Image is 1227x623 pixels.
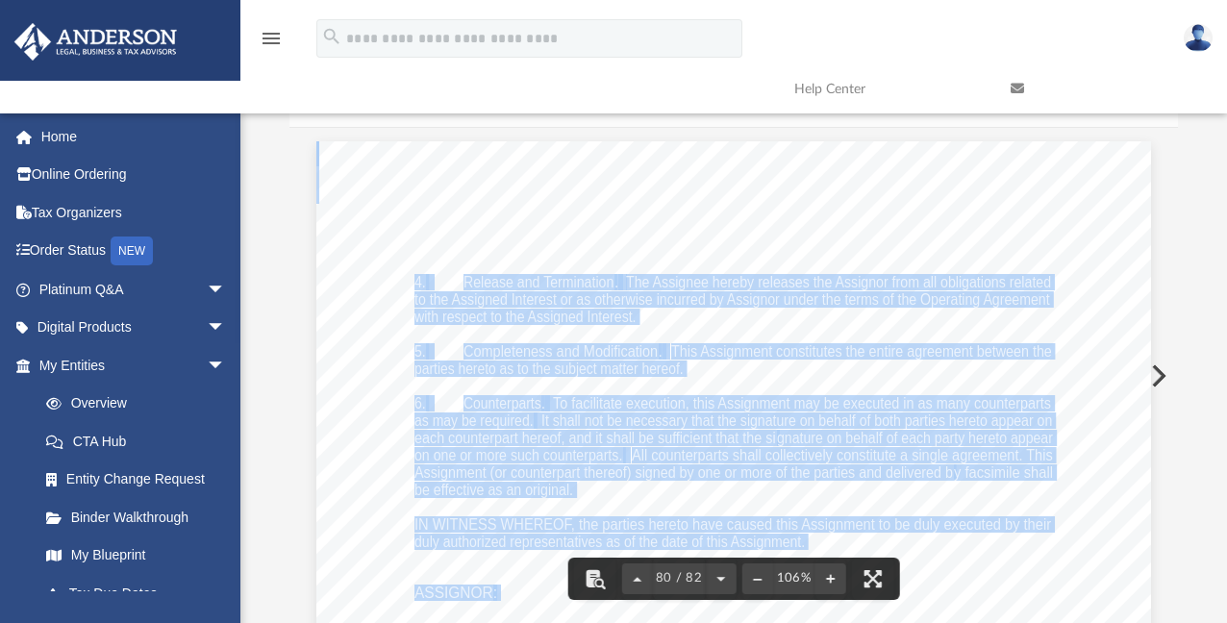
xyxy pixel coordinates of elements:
[414,292,1050,308] span: to the Assigned Interest or as otherwise incurred by Assignor under the terms of the Operating Ag...
[414,465,953,481] span: Assignment (or counterpart thereof) signed by one or more of the parties and delivered b
[27,461,255,499] a: Entity Change Request
[772,572,814,585] div: Current zoom level
[777,431,1053,446] span: gnature on behalf of each party hereto appear
[626,275,1051,290] span: The Assignee hereby releases the Assignor from all obligations related
[13,270,255,309] a: Platinum Q&Aarrow_drop_down
[321,26,342,47] i: search
[414,517,1051,533] span: IN WITNESS WHEREOF, the parties hereto have caused this Assignment to be duly executed by their
[207,309,245,348] span: arrow_drop_down
[13,117,255,156] a: Home
[653,558,706,600] button: 80 / 82
[13,193,255,232] a: Tax Organizers
[414,310,637,325] span: with respect to the Assigned Interest.
[414,448,622,463] span: on one or more such counterparts.
[705,558,736,600] button: Next page
[111,237,153,265] div: NEW
[414,396,426,411] span: 6.
[414,535,805,550] span: duly authorized representatives as of the date of this Assignment.
[780,51,996,127] a: Help Center
[463,275,613,290] span: Release and Termination
[1136,349,1178,403] button: Next File
[414,586,493,601] span: ASSIGNOR
[414,431,776,446] span: each counterpart hereof, and it shall be sufficient that the si
[13,309,255,347] a: Digital Productsarrow_drop_down
[553,396,1051,411] span: To facilitate execution, this Assignment may be executed in as many counterparts
[414,361,684,377] span: parties hereto as to the subject matter hereof.
[541,396,545,411] span: .
[463,344,658,360] span: Completeness and Modification
[659,344,663,360] span: .
[414,344,426,360] span: 5.
[574,558,616,600] button: Toggle findbar
[653,572,706,585] span: 80 / 82
[27,422,255,461] a: CTA Hub
[614,275,618,290] span: .
[851,558,893,600] button: Enter fullscreen
[414,413,534,429] span: as may be required.
[541,413,1052,429] span: It shall not be necessary that the signature on behalf of both parties hereto appear on
[622,558,653,600] button: Previous page
[13,232,255,271] a: Order StatusNEW
[414,483,573,498] span: be effective as an original.
[13,346,255,385] a: My Entitiesarrow_drop_down
[814,558,845,600] button: Zoom in
[493,586,497,601] span: :
[671,344,1052,360] span: This Assignment constitutes the entire agreement between the
[954,465,1053,481] span: y facsimile shall
[27,574,255,612] a: Tax Due Dates
[27,498,255,536] a: Binder Walkthrough
[260,27,283,50] i: menu
[1184,24,1213,52] img: User Pic
[27,385,255,423] a: Overview
[27,536,245,575] a: My Blueprint
[9,23,183,61] img: Anderson Advisors Platinum Portal
[463,396,541,411] span: Counterparts
[207,346,245,386] span: arrow_drop_down
[741,558,772,600] button: Zoom out
[13,156,255,194] a: Online Ordering
[632,448,1053,463] span: All counterparts shall collectively constitute a single agreement. This
[414,275,426,290] span: 4.
[207,270,245,310] span: arrow_drop_down
[260,37,283,50] a: menu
